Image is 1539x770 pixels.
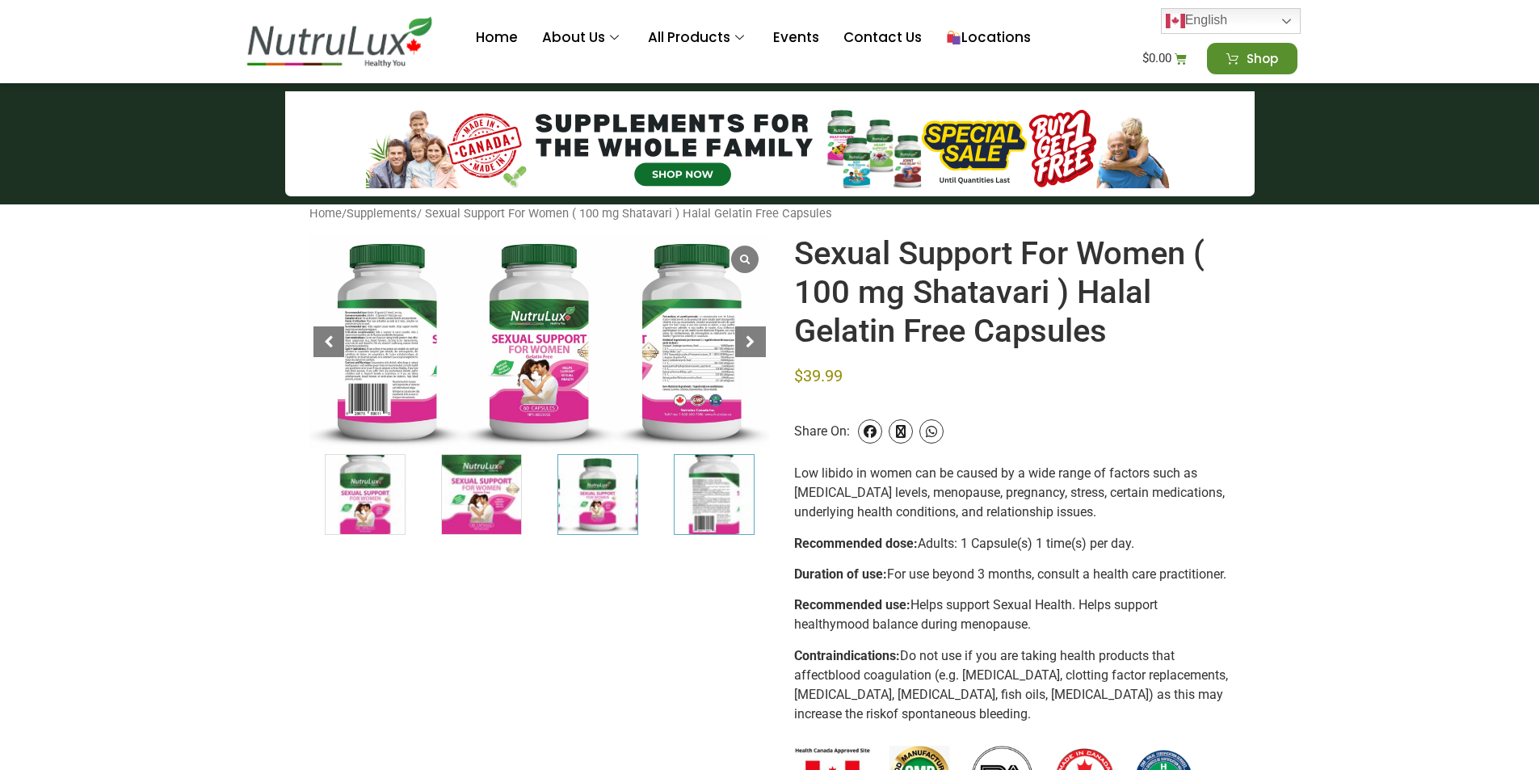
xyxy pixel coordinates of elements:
a: Shop [1207,43,1297,74]
a: Home [309,206,342,221]
a: English [1161,8,1301,34]
span: Share On: [794,399,850,464]
span: For use beyond 3 months, consult a health care practitioner. [887,566,1226,582]
span: mood balance during menopause. [836,616,1031,632]
a: $0.00 [1123,43,1207,74]
img: en [1166,11,1185,31]
a: About Us [530,6,636,70]
div: 1 / 7 [309,454,421,535]
b: Recommended dose: [794,536,918,551]
span: Shop [1247,53,1278,65]
span: Adults: 1 Capsule(s) 1 time(s) per day. [918,536,1134,551]
span: Helps support Sexual Health. Helps support healthy [794,597,1158,632]
span: $ [1142,51,1149,65]
span: $ [794,366,803,385]
nav: Breadcrumb [309,204,1230,222]
a: All Products [636,6,761,70]
b: Recommended use: [794,597,910,612]
a: Locations [934,6,1043,70]
span: blood coagulation (e.g. [MEDICAL_DATA], clotting factor replacements, [828,667,1228,683]
span: Do not use if you are taking health products that affect [794,648,1175,683]
img: 🛍️ [947,31,961,44]
span: [MEDICAL_DATA], [MEDICAL_DATA], fish oils, [MEDICAL_DATA]) as this may increase the risk [794,687,1223,722]
div: 2 / 7 [426,454,537,535]
b: Contraindications: [794,648,900,663]
a: Contact Us [831,6,934,70]
div: 3 / 7 [542,454,654,535]
bdi: 0.00 [1142,51,1171,65]
p: Low libido in women can be caused by a wide range of factors such as [MEDICAL_DATA] levels, menop... [794,464,1230,522]
span: of spontaneous bleeding. [886,706,1031,722]
a: Events [761,6,831,70]
h1: Sexual Support For Women ( 100 mg Shatavari ) Halal Gelatin Free Capsules [794,234,1230,351]
a: Home [464,6,530,70]
b: Duration of use: [794,566,887,582]
a: Supplements [347,206,417,221]
div: 4 / 7 [658,454,770,535]
bdi: 39.99 [794,366,843,385]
